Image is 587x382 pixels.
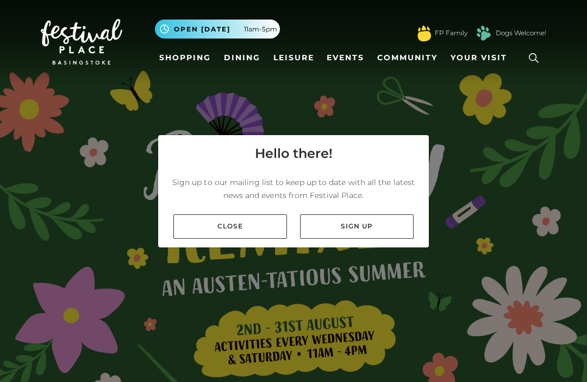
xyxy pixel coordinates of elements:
span: Your Visit [451,52,507,63]
a: FP Family [435,28,467,38]
a: Dogs Welcome! [496,28,546,38]
a: Community [373,48,442,68]
a: Events [322,48,369,68]
a: Your Visit [446,48,517,68]
h4: Hello there! [255,144,333,163]
a: Leisure [269,48,319,68]
img: Festival Place Logo [41,19,122,65]
a: Shopping [155,48,215,68]
button: Open [DATE] 11am-5pm [155,20,280,39]
span: 11am-5pm [244,24,277,34]
a: Dining [220,48,265,68]
a: Sign up [300,214,414,239]
a: Close [173,214,287,239]
p: Sign up to our mailing list to keep up to date with all the latest news and events from Festival ... [167,176,420,202]
span: Open [DATE] [174,24,230,34]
